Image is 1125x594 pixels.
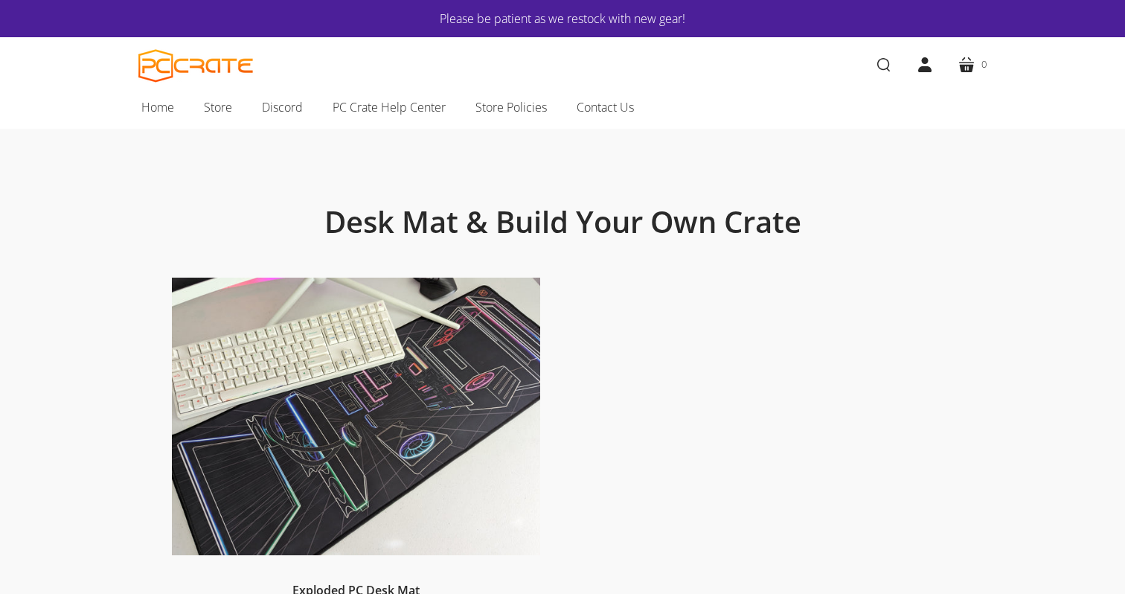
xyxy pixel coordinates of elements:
a: Store [189,92,247,123]
span: Contact Us [577,98,634,117]
a: 0 [946,44,999,86]
a: Store Policies [461,92,562,123]
a: PC Crate Help Center [318,92,461,123]
span: Discord [262,98,303,117]
a: Home [126,92,189,123]
a: PC CRATE [138,49,254,83]
h1: Desk Mat & Build Your Own Crate [205,203,920,240]
span: Store [204,98,232,117]
span: Home [141,98,174,117]
img: Desk mat on desk with keyboard, monitor, and mouse. [172,278,540,555]
nav: Main navigation [116,92,1009,129]
span: PC Crate Help Center [333,98,446,117]
a: Please be patient as we restock with new gear! [183,9,942,28]
span: Store Policies [475,98,547,117]
span: 0 [981,57,987,72]
a: Contact Us [562,92,649,123]
a: Discord [247,92,318,123]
